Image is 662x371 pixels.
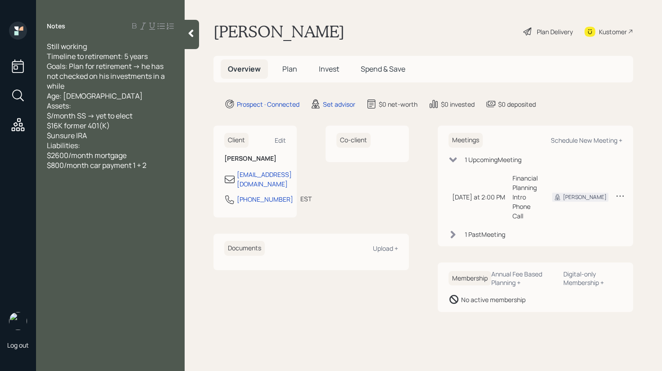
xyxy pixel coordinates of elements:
[47,150,127,160] span: $2600/month mortgage
[599,27,627,36] div: Kustomer
[512,173,538,221] div: Financial Planning Intro Phone Call
[237,100,299,109] div: Prospect · Connected
[563,193,607,201] div: [PERSON_NAME]
[237,195,293,204] div: [PHONE_NUMBER]
[275,136,286,145] div: Edit
[47,61,166,91] span: Goals: Plan for retirement -> he has not checked on his investments in a while
[228,64,261,74] span: Overview
[47,111,132,121] span: $/month SS -> yet to elect
[551,136,622,145] div: Schedule New Meeting +
[465,230,505,239] div: 1 Past Meeting
[47,140,80,150] span: Liabilities:
[213,22,345,41] h1: [PERSON_NAME]
[224,155,286,163] h6: [PERSON_NAME]
[47,101,71,111] span: Assets:
[47,121,110,131] span: $16K former 401(K)
[449,271,491,286] h6: Membership
[9,312,27,330] img: retirable_logo.png
[282,64,297,74] span: Plan
[47,51,148,61] span: Timeline to retirement: 5 years
[379,100,417,109] div: $0 net-worth
[323,100,355,109] div: Set advisor
[491,270,556,287] div: Annual Fee Based Planning +
[498,100,536,109] div: $0 deposited
[300,194,312,204] div: EST
[537,27,573,36] div: Plan Delivery
[449,133,483,148] h6: Meetings
[319,64,339,74] span: Invest
[47,160,146,170] span: $800/month car payment 1 + 2
[47,91,143,101] span: Age: [DEMOGRAPHIC_DATA]
[224,133,249,148] h6: Client
[224,241,265,256] h6: Documents
[336,133,371,148] h6: Co-client
[237,170,292,189] div: [EMAIL_ADDRESS][DOMAIN_NAME]
[563,270,622,287] div: Digital-only Membership +
[461,295,526,304] div: No active membership
[465,155,521,164] div: 1 Upcoming Meeting
[452,192,505,202] div: [DATE] at 2:00 PM
[7,341,29,349] div: Log out
[47,41,87,51] span: Still working
[47,131,87,140] span: $unsure IRA
[361,64,405,74] span: Spend & Save
[441,100,475,109] div: $0 invested
[47,22,65,31] label: Notes
[373,244,398,253] div: Upload +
